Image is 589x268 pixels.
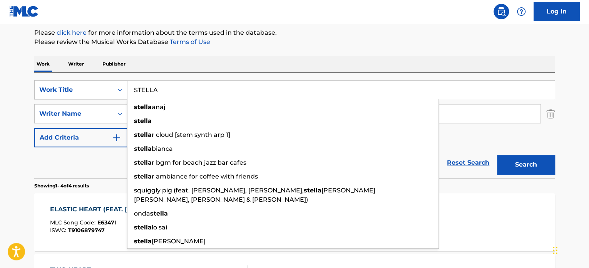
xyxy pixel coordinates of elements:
[134,131,152,138] strong: stella
[134,145,152,152] strong: stella
[34,182,89,189] p: Showing 1 - 4 of 4 results
[546,104,555,123] img: Delete Criterion
[34,80,555,178] form: Search Form
[134,224,152,231] strong: stella
[34,37,555,47] p: Please review the Musical Works Database
[534,2,580,21] a: Log In
[443,154,493,171] a: Reset Search
[34,56,52,72] p: Work
[152,238,206,245] span: [PERSON_NAME]
[494,4,509,19] a: Public Search
[152,131,230,138] span: r cloud [stem synth arp 1]
[152,173,258,180] span: r ambiance for coffee with friends
[152,145,173,152] span: bianca
[112,133,121,142] img: 9d2ae6d4665cec9f34b9.svg
[150,210,168,217] strong: stella
[34,28,555,37] p: Please for more information about the terms used in the database.
[134,187,304,194] span: squiggly pig (feat. [PERSON_NAME], [PERSON_NAME],
[134,117,152,125] strong: stella
[551,231,589,268] iframe: Chat Widget
[97,219,116,226] span: E6347I
[34,193,555,251] a: ELASTIC HEART (FEAT. [PERSON_NAME])MLC Song Code:E6347IISWC:T9106879747Writers (4)[PERSON_NAME] [...
[517,7,526,16] img: help
[39,109,109,118] div: Writer Name
[134,103,152,111] strong: stella
[100,56,128,72] p: Publisher
[134,210,150,217] span: onda
[68,227,105,234] span: T9106879747
[553,239,557,262] div: Drag
[39,85,109,94] div: Work Title
[134,238,152,245] strong: stella
[34,128,127,147] button: Add Criteria
[66,56,86,72] p: Writer
[497,7,506,16] img: search
[134,159,152,166] strong: stella
[152,159,246,166] span: r bgm for beach jazz bar cafes
[50,205,186,214] div: ELASTIC HEART (FEAT. [PERSON_NAME])
[514,4,529,19] div: Help
[497,155,555,174] button: Search
[9,6,39,17] img: MLC Logo
[168,38,210,46] a: Terms of Use
[134,173,152,180] strong: stella
[304,187,321,194] strong: stella
[50,219,97,226] span: MLC Song Code :
[50,227,68,234] span: ISWC :
[57,29,87,36] a: click here
[152,103,166,111] span: anaj
[152,224,167,231] span: lo sai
